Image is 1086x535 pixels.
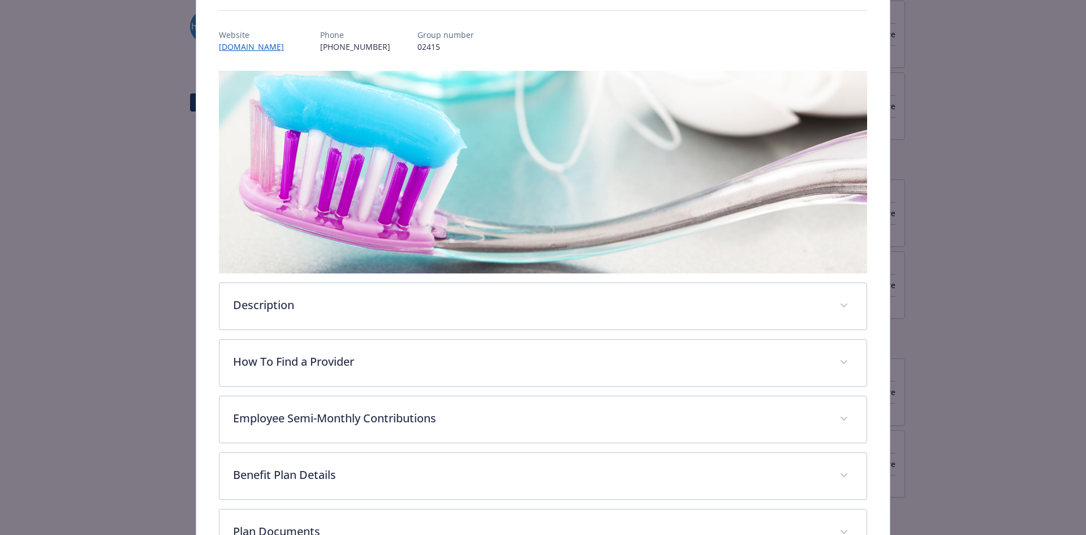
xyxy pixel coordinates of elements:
[219,71,868,273] img: banner
[320,41,390,53] p: [PHONE_NUMBER]
[219,283,867,329] div: Description
[233,466,826,483] p: Benefit Plan Details
[219,453,867,499] div: Benefit Plan Details
[320,29,390,41] p: Phone
[233,410,826,427] p: Employee Semi-Monthly Contributions
[417,41,474,53] p: 02415
[417,29,474,41] p: Group number
[219,29,293,41] p: Website
[219,340,867,386] div: How To Find a Provider
[219,396,867,443] div: Employee Semi-Monthly Contributions
[233,297,826,314] p: Description
[233,353,826,370] p: How To Find a Provider
[219,41,293,52] a: [DOMAIN_NAME]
